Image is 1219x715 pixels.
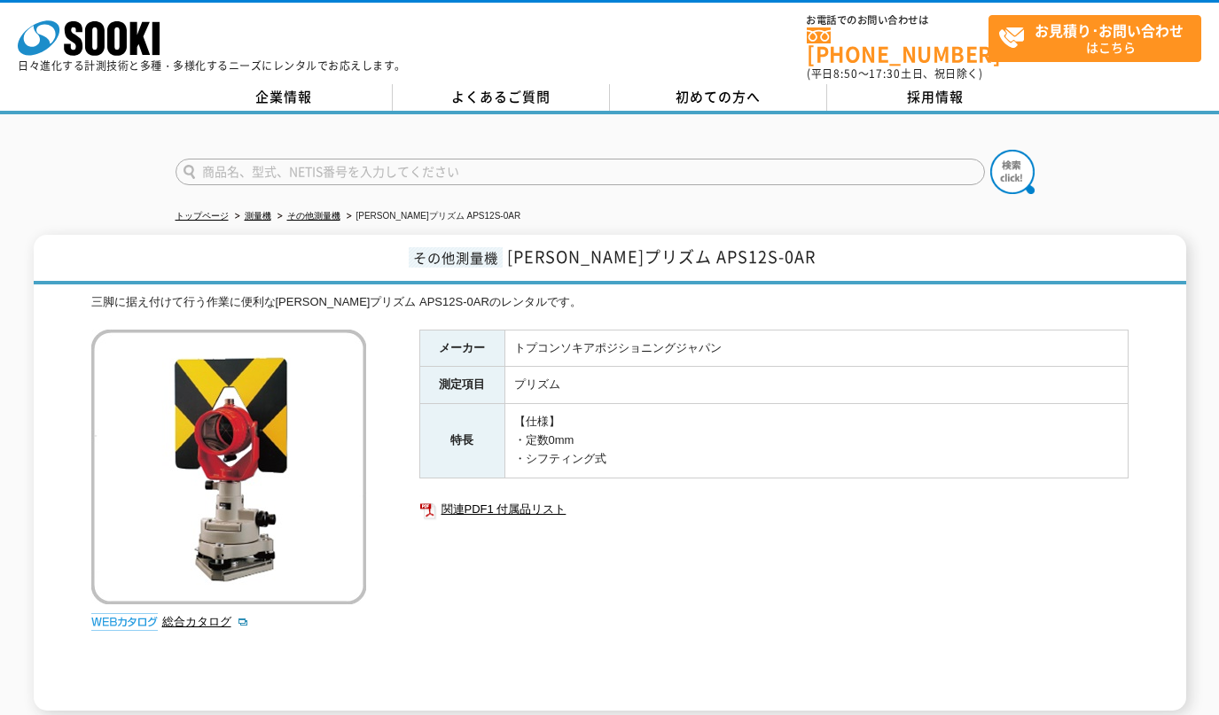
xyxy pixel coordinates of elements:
a: 初めての方へ [610,84,827,111]
span: 17:30 [869,66,901,82]
li: [PERSON_NAME]プリズム APS12S-0AR [343,207,521,226]
span: 8:50 [833,66,858,82]
th: 特長 [419,404,504,478]
a: 企業情報 [176,84,393,111]
span: [PERSON_NAME]プリズム APS12S-0AR [507,245,816,268]
td: 【仕様】 ・定数0mm ・シフティング式 [504,404,1128,478]
span: その他測量機 [409,247,503,268]
td: プリズム [504,367,1128,404]
a: よくあるご質問 [393,84,610,111]
img: 一素子プリズム APS12S-0AR [91,330,366,604]
span: はこちら [998,16,1200,60]
th: 測定項目 [419,367,504,404]
span: 初めての方へ [676,87,761,106]
a: 測量機 [245,211,271,221]
strong: お見積り･お問い合わせ [1035,19,1184,41]
div: 三脚に据え付けて行う作業に便利な[PERSON_NAME]プリズム APS12S-0ARのレンタルです。 [91,293,1129,312]
img: btn_search.png [990,150,1035,194]
input: 商品名、型式、NETIS番号を入力してください [176,159,985,185]
img: webカタログ [91,613,158,631]
a: 総合カタログ [162,615,249,628]
a: トップページ [176,211,229,221]
a: 関連PDF1 付属品リスト [419,498,1129,521]
p: 日々進化する計測技術と多種・多様化するニーズにレンタルでお応えします。 [18,60,406,71]
a: その他測量機 [287,211,340,221]
th: メーカー [419,330,504,367]
a: [PHONE_NUMBER] [807,27,988,64]
span: お電話でのお問い合わせは [807,15,988,26]
td: トプコンソキアポジショニングジャパン [504,330,1128,367]
a: 採用情報 [827,84,1044,111]
span: (平日 ～ 土日、祝日除く) [807,66,982,82]
a: お見積り･お問い合わせはこちら [988,15,1201,62]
